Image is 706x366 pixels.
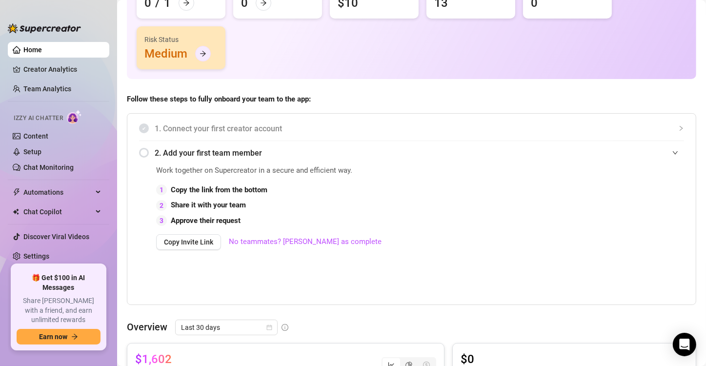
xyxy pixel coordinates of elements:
[156,215,167,226] div: 3
[171,185,267,194] strong: Copy the link from the bottom
[23,46,42,54] a: Home
[155,147,684,159] span: 2. Add your first team member
[229,236,382,248] a: No teammates? [PERSON_NAME] as complete
[673,333,696,356] div: Open Intercom Messenger
[164,238,213,246] span: Copy Invite Link
[23,132,48,140] a: Content
[67,110,82,124] img: AI Chatter
[23,148,41,156] a: Setup
[23,85,71,93] a: Team Analytics
[127,320,167,334] article: Overview
[181,320,272,335] span: Last 30 days
[71,333,78,340] span: arrow-right
[144,34,218,45] div: Risk Status
[171,201,246,209] strong: Share it with your team
[139,117,684,141] div: 1. Connect your first creator account
[17,273,101,292] span: 🎁 Get $100 in AI Messages
[14,114,63,123] span: Izzy AI Chatter
[127,95,311,103] strong: Follow these steps to fully onboard your team to the app:
[39,333,67,341] span: Earn now
[23,233,89,241] a: Discover Viral Videos
[156,234,221,250] button: Copy Invite Link
[17,296,101,325] span: Share [PERSON_NAME] with a friend, and earn unlimited rewards
[266,325,272,330] span: calendar
[13,188,20,196] span: thunderbolt
[678,125,684,131] span: collapsed
[171,216,241,225] strong: Approve their request
[156,200,167,211] div: 2
[282,324,288,331] span: info-circle
[155,122,684,135] span: 1. Connect your first creator account
[13,208,19,215] img: Chat Copilot
[156,165,464,177] span: Work together on Supercreator in a secure and efficient way.
[23,61,101,77] a: Creator Analytics
[8,23,81,33] img: logo-BBDzfeDw.svg
[17,329,101,345] button: Earn nowarrow-right
[23,204,93,220] span: Chat Copilot
[23,184,93,200] span: Automations
[23,163,74,171] a: Chat Monitoring
[672,150,678,156] span: expanded
[489,165,684,290] iframe: Adding Team Members
[23,252,49,260] a: Settings
[200,50,206,57] span: arrow-right
[139,141,684,165] div: 2. Add your first team member
[156,184,167,195] div: 1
